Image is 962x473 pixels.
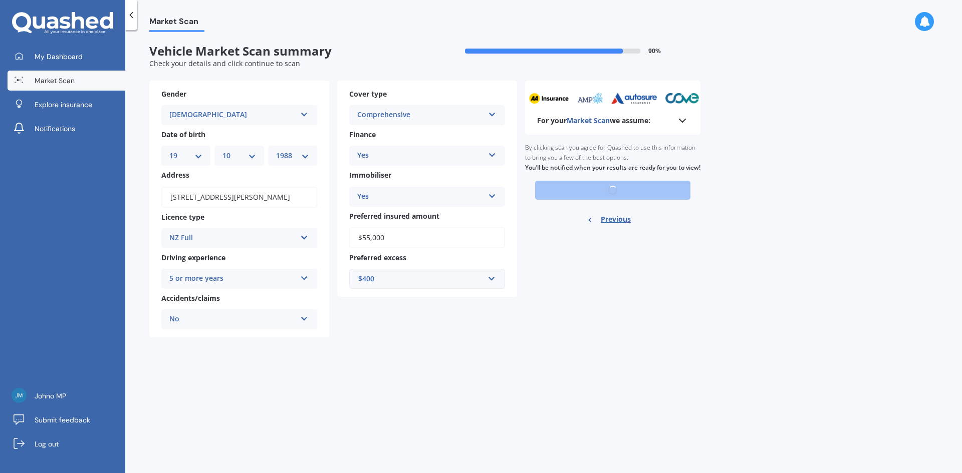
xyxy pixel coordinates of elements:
[35,439,59,449] span: Log out
[357,109,484,121] div: Comprehensive
[609,93,656,104] img: autosure_sm.webp
[349,171,391,180] span: Immobiliser
[525,163,700,172] b: You’ll be notified when your results are ready for you to view!
[169,273,296,285] div: 5 or more years
[8,119,125,139] a: Notifications
[161,171,189,180] span: Address
[169,109,296,121] div: [DEMOGRAPHIC_DATA]
[8,410,125,430] a: Submit feedback
[149,59,300,68] span: Check your details and click continue to scan
[527,93,567,104] img: aa_sm.webp
[567,116,610,125] span: Market Scan
[35,391,66,401] span: Johno MP
[357,150,484,162] div: Yes
[358,273,484,284] div: $400
[8,434,125,454] a: Log out
[537,116,650,126] b: For your we assume:
[35,100,92,110] span: Explore insurance
[349,211,439,221] span: Preferred insured amount
[663,93,697,104] img: cove_sm.webp
[8,386,125,406] a: Johno MP
[169,313,296,325] div: No
[149,17,204,30] span: Market Scan
[35,76,75,86] span: Market Scan
[349,130,376,139] span: Finance
[349,253,406,262] span: Preferred excess
[35,124,75,134] span: Notifications
[169,232,296,244] div: NZ Full
[8,95,125,115] a: Explore insurance
[161,130,205,139] span: Date of birth
[12,388,27,403] img: df370708e03620f8b4532e6c9479cce2
[161,253,225,262] span: Driving experience
[525,135,700,181] div: By clicking scan you agree for Quashed to use this information to bring you a few of the best opt...
[349,89,387,99] span: Cover type
[8,47,125,67] a: My Dashboard
[601,212,631,227] span: Previous
[8,71,125,91] a: Market Scan
[35,52,83,62] span: My Dashboard
[149,44,425,59] span: Vehicle Market Scan summary
[161,293,220,303] span: Accidents/claims
[35,415,90,425] span: Submit feedback
[648,48,661,55] span: 90 %
[357,191,484,203] div: Yes
[161,212,204,222] span: Licence type
[161,89,186,99] span: Gender
[574,93,602,104] img: amp_sm.png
